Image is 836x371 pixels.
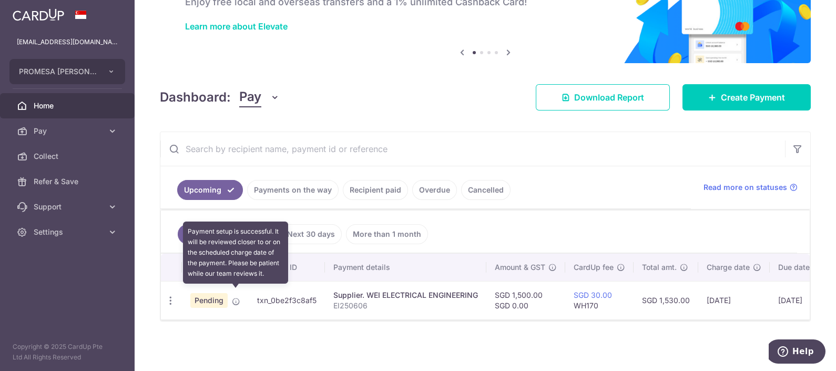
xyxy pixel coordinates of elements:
span: Total amt. [642,262,677,273]
p: EI250606 [333,300,478,311]
a: Next 30 days [280,224,342,244]
a: Cancelled [461,180,511,200]
p: [EMAIL_ADDRESS][DOMAIN_NAME] [17,37,118,47]
span: Charge date [707,262,750,273]
th: Payment details [325,254,486,281]
td: SGD 1,530.00 [634,281,698,319]
span: PROMESA [PERSON_NAME] PTE. LTD. [19,66,97,77]
a: Download Report [536,84,670,111]
a: More than 1 month [346,224,428,244]
span: Amount & GST [495,262,545,273]
span: Pay [34,126,103,136]
a: SGD 30.00 [574,290,612,299]
span: Read more on statuses [704,182,787,193]
span: Pay [239,87,261,107]
div: Payment setup is successful. It will be reviewed closer to or on the scheduled charge date of the... [183,222,288,284]
span: Refer & Save [34,176,103,187]
td: txn_0be2f3c8af5 [249,281,325,319]
span: Due date [778,262,810,273]
span: Support [34,202,103,212]
td: [DATE] [698,281,770,319]
a: Upcoming [177,180,243,200]
img: CardUp [13,8,64,21]
span: Pending [190,293,228,308]
span: Create Payment [721,91,785,104]
td: [DATE] [770,281,830,319]
a: Learn more about Elevate [185,21,288,32]
a: Read more on statuses [704,182,798,193]
button: PROMESA [PERSON_NAME] PTE. LTD. [9,59,125,84]
a: Create Payment [682,84,811,111]
a: All [178,224,216,244]
a: Overdue [412,180,457,200]
td: WH170 [565,281,634,319]
h4: Dashboard: [160,88,231,107]
div: Supplier. WEI ELECTRICAL ENGINEERING [333,290,478,300]
a: Payments on the way [247,180,339,200]
input: Search by recipient name, payment id or reference [160,132,785,166]
span: CardUp fee [574,262,614,273]
span: Collect [34,151,103,162]
td: SGD 1,500.00 SGD 0.00 [486,281,565,319]
span: Settings [34,227,103,237]
button: Pay [239,87,280,107]
span: Home [34,101,103,111]
span: Download Report [574,91,644,104]
a: Recipient paid [343,180,408,200]
iframe: Opens a widget where you can find more information [769,339,825,366]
